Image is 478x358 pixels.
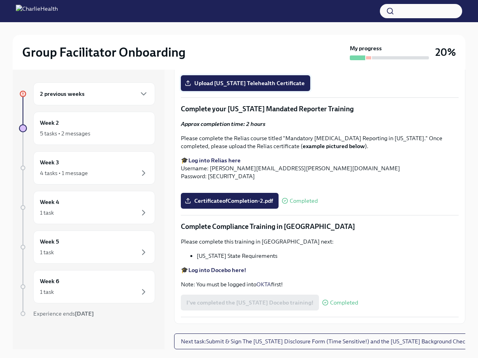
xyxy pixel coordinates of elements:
div: 5 tasks • 2 messages [40,129,90,137]
span: Completed [330,300,358,306]
span: Next task : Submit & Sign The [US_STATE] Disclosure Form (Time Sensitive!) and the [US_STATE] Bac... [181,337,468,345]
h6: Week 6 [40,277,59,286]
strong: Approx completion time: 2 hours [181,120,266,128]
div: 1 task [40,288,54,296]
p: Complete your [US_STATE] Mandated Reporter Training [181,104,459,114]
a: Week 34 tasks • 1 message [19,151,155,185]
span: Upload [US_STATE] Telehealth Certificate [186,79,305,87]
span: CertificateofCompletion-2.pdf [186,197,273,205]
h2: Group Facilitator Onboarding [22,44,186,60]
label: Upload [US_STATE] Telehealth Certificate [181,75,310,91]
p: Note: You must be logged into first! [181,280,459,288]
strong: My progress [350,44,382,52]
img: CharlieHealth [16,5,58,17]
label: CertificateofCompletion-2.pdf [181,193,279,209]
li: [US_STATE] State Requirements [197,252,459,260]
h6: Week 4 [40,198,59,206]
h6: Week 5 [40,237,59,246]
a: Week 61 task [19,270,155,303]
span: Completed [290,198,318,204]
p: 🎓 Username: [PERSON_NAME][EMAIL_ADDRESS][PERSON_NAME][DOMAIN_NAME] Password: [SECURITY_DATA] [181,156,459,180]
p: 🎓 [181,266,459,274]
a: OKTA [256,281,271,288]
span: Experience ends [33,310,94,317]
h6: Week 3 [40,158,59,167]
strong: example pictured below [303,143,365,150]
h6: Week 2 [40,118,59,127]
a: Week 51 task [19,230,155,264]
a: Week 25 tasks • 2 messages [19,112,155,145]
a: Week 41 task [19,191,155,224]
div: 1 task [40,248,54,256]
button: Next task:Submit & Sign The [US_STATE] Disclosure Form (Time Sensitive!) and the [US_STATE] Backg... [174,333,475,349]
a: Log into Docebo here! [188,267,246,274]
div: 2 previous weeks [33,82,155,105]
p: Please complete this training in [GEOGRAPHIC_DATA] next: [181,238,459,246]
h3: 20% [435,45,456,59]
p: Please complete the Relias course titled "Mandatory [MEDICAL_DATA] Reporting in [US_STATE]." Once... [181,134,459,150]
h6: 2 previous weeks [40,89,85,98]
strong: [DATE] [75,310,94,317]
div: 4 tasks • 1 message [40,169,88,177]
p: Complete Compliance Training in [GEOGRAPHIC_DATA] [181,222,459,231]
a: Log into Relias here [188,157,241,164]
div: 1 task [40,209,54,217]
